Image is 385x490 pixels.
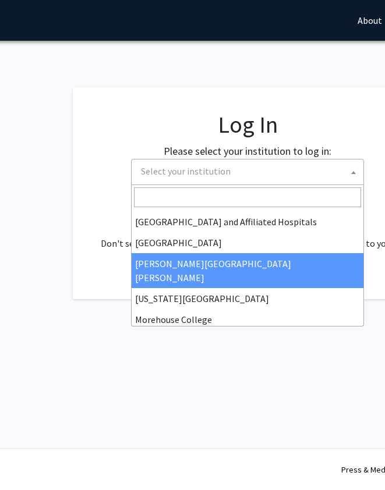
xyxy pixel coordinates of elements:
[141,165,231,177] span: Select your institution
[335,438,376,481] iframe: Chat
[164,143,331,159] label: Please select your institution to log in:
[132,288,363,309] li: [US_STATE][GEOGRAPHIC_DATA]
[136,159,363,183] span: Select your institution
[132,232,363,253] li: [GEOGRAPHIC_DATA]
[132,211,363,232] li: [GEOGRAPHIC_DATA] and Affiliated Hospitals
[132,253,363,288] li: [PERSON_NAME][GEOGRAPHIC_DATA][PERSON_NAME]
[132,309,363,330] li: Morehouse College
[134,187,361,207] input: Search
[131,159,364,185] span: Select your institution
